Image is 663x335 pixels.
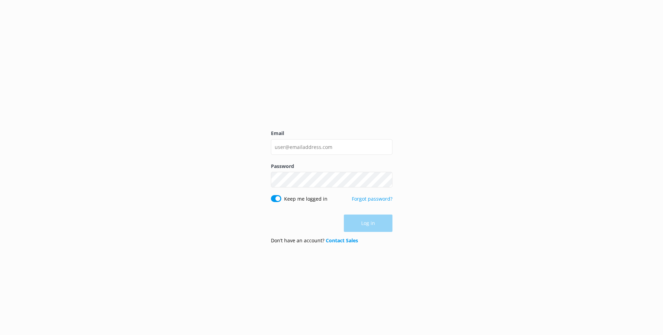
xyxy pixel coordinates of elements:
label: Keep me logged in [284,195,328,203]
button: Show password [379,173,392,187]
a: Contact Sales [326,237,358,244]
input: user@emailaddress.com [271,139,392,155]
label: Password [271,162,392,170]
a: Forgot password? [352,195,392,202]
label: Email [271,129,392,137]
p: Don’t have an account? [271,237,358,244]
